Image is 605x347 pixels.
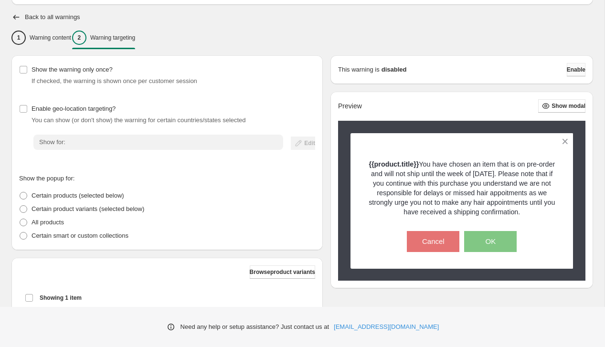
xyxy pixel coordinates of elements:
button: OK [464,231,517,252]
span: Show the popup for: [19,175,74,182]
strong: {{product.title}} [369,160,419,168]
p: Certain smart or custom collections [32,231,128,241]
button: Show modal [538,99,585,113]
span: Show modal [552,102,585,110]
p: You have chosen an item that is on pre-order and will not ship until the week of [DATE]. Please n... [367,159,557,217]
a: [EMAIL_ADDRESS][DOMAIN_NAME] [334,322,439,332]
button: 2Warning targeting [72,28,135,48]
span: Certain product variants (selected below) [32,205,144,212]
span: Show the warning only once? [32,66,113,73]
button: Enable [567,63,585,76]
span: Showing 1 item [40,294,82,302]
h2: Back to all warnings [25,13,80,21]
p: All products [32,218,64,227]
span: If checked, the warning is shown once per customer session [32,77,197,84]
p: Warning content [30,34,71,42]
span: Browse product variants [250,268,315,276]
p: Warning targeting [90,34,135,42]
p: This warning is [338,65,380,74]
h2: Preview [338,102,362,110]
button: 1Warning content [11,28,71,48]
strong: disabled [382,65,407,74]
span: You can show (or don't show) the warning for certain countries/states selected [32,116,246,124]
span: Show for: [39,138,65,146]
div: 2 [72,31,86,45]
span: Enable [567,66,585,74]
div: 1 [11,31,26,45]
span: Certain products (selected below) [32,192,124,199]
span: Enable geo-location targeting? [32,105,116,112]
button: Browseproduct variants [250,265,315,279]
button: Cancel [407,231,459,252]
